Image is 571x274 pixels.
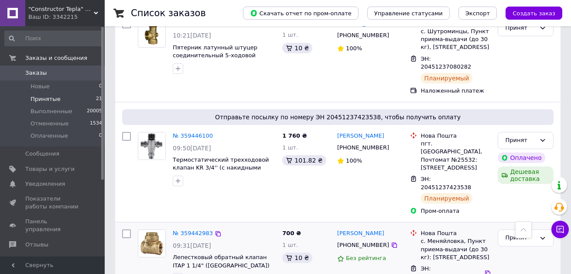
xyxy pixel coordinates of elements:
[173,156,269,187] a: Термостатический трехходовой клапан KR 3/4'' (с накидными гайками) Смесительный трёхходовой клапа...
[505,136,536,145] div: Принят
[25,150,59,158] span: Сообщения
[173,132,213,139] a: № 359446100
[141,20,163,47] img: Фото товару
[282,155,326,166] div: 101.82 ₴
[374,10,443,17] span: Управление статусами
[173,230,213,236] a: № 359442983
[497,10,562,16] a: Создать заказ
[25,195,81,211] span: Показатели работы компании
[367,7,450,20] button: Управление статусами
[282,230,301,236] span: 700 ₴
[138,132,166,160] a: Фото товару
[498,153,545,163] div: Оплачено
[138,229,166,257] a: Фото товару
[173,32,211,39] span: 10:21[DATE]
[173,242,211,249] span: 09:31[DATE]
[282,242,298,248] span: 1 шт.
[173,20,213,27] a: № 359451743
[282,43,312,53] div: 10 ₴
[505,24,536,33] div: Принят
[421,140,491,172] div: пгт. [GEOGRAPHIC_DATA], Почтомат №25532: [STREET_ADDRESS]
[505,233,536,243] div: Принят
[90,120,102,128] span: 1534
[346,255,386,261] span: Без рейтинга
[551,221,569,238] button: Чат с покупателем
[131,8,206,18] h1: Список заказов
[506,7,562,20] button: Создать заказ
[421,207,491,215] div: Пром-оплата
[126,113,550,121] span: Отправьте посылку по номеру ЭН 20451237423538, чтобы получить оплату
[173,44,257,67] a: Пятерник латунный штуцер соединительный 5-ходовой Forwater
[173,145,211,152] span: 09:50[DATE]
[421,73,472,83] div: Планируемый
[31,132,68,140] span: Оплаченные
[335,142,391,153] div: [PHONE_NUMBER]
[335,239,391,251] div: [PHONE_NUMBER]
[421,193,472,204] div: Планируемый
[31,120,68,128] span: Отмененные
[25,165,75,173] span: Товары и услуги
[346,45,362,52] span: 100%
[346,157,362,164] span: 100%
[282,253,312,263] div: 10 ₴
[282,31,298,38] span: 1 шт.
[243,7,359,20] button: Скачать отчет по пром-оплате
[99,132,102,140] span: 0
[335,30,391,41] div: [PHONE_NUMBER]
[31,95,61,103] span: Принятые
[421,55,471,70] span: ЭН: 20451237080282
[96,95,102,103] span: 21
[421,176,471,191] span: ЭН: 20451237423538
[87,108,102,115] span: 20005
[4,31,103,46] input: Поиск
[138,132,165,160] img: Фото товару
[28,13,105,21] div: Ваш ID: 3342215
[31,108,72,115] span: Выполненные
[421,87,491,95] div: Наложенный платеж
[465,10,490,17] span: Экспорт
[421,229,491,237] div: Нова Пошта
[337,132,384,140] a: [PERSON_NAME]
[337,229,384,238] a: [PERSON_NAME]
[28,5,94,13] span: "Constructor Tepla" Конструктор Тепла
[138,20,166,48] a: Фото товару
[421,132,491,140] div: Нова Пошта
[31,83,50,90] span: Новые
[282,20,301,27] span: 160 ₴
[282,144,298,151] span: 1 шт.
[498,166,554,184] div: Дешевая доставка
[25,180,65,188] span: Уведомления
[25,241,48,249] span: Отзывы
[513,10,555,17] span: Создать заказ
[282,132,307,139] span: 1 760 ₴
[25,69,47,77] span: Заказы
[99,83,102,90] span: 0
[421,237,491,261] div: с. Меняйловка, Пункт приема-выдачи (до 30 кг): [STREET_ADDRESS]
[25,54,87,62] span: Заказы и сообщения
[138,230,165,257] img: Фото товару
[250,9,352,17] span: Скачать отчет по пром-оплате
[421,28,491,52] div: с. Шутроминцы, Пункт приема-выдачи (до 30 кг), [STREET_ADDRESS]
[25,256,61,264] span: Покупатели
[25,218,81,233] span: Панель управления
[458,7,497,20] button: Экспорт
